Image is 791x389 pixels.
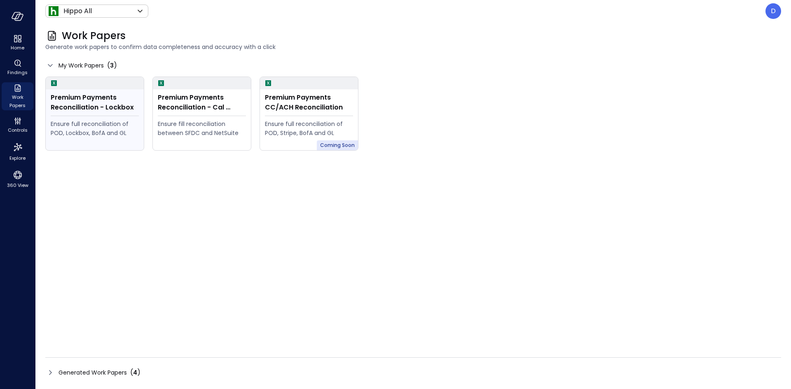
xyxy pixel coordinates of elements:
[158,119,246,137] div: Ensure fill reconciliation between SFDC and NetSuite
[771,6,776,16] p: D
[2,168,33,190] div: 360 View
[62,29,126,42] span: Work Papers
[2,33,33,53] div: Home
[265,93,353,112] div: Premium Payments CC/ACH Reconciliation
[2,58,33,77] div: Findings
[2,115,33,135] div: Controls
[7,181,28,189] span: 360 View
[765,3,781,19] div: Dfreeman
[63,6,92,16] p: Hippo All
[265,119,353,137] div: Ensure full reconciliation of POD, Stripe, BofA and GL
[5,93,30,109] span: Work Papers
[45,42,781,51] span: Generate work papers to confirm data completeness and accuracy with a click
[2,140,33,163] div: Explore
[130,368,140,377] div: ( )
[110,61,114,70] span: 3
[9,154,26,162] span: Explore
[49,6,59,16] img: Icon
[320,141,355,149] span: Coming Soon
[11,44,24,52] span: Home
[59,61,104,70] span: My Work Papers
[59,368,127,377] span: Generated Work Papers
[158,93,246,112] div: Premium Payments Reconciliation - Cal Atlantic
[51,93,139,112] div: Premium Payments Reconciliation - Lockbox
[2,82,33,110] div: Work Papers
[133,368,137,377] span: 4
[7,68,28,77] span: Findings
[8,126,28,134] span: Controls
[51,119,139,137] div: Ensure full reconciliation of POD, Lockbox, BofA and GL
[107,61,117,70] div: ( )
